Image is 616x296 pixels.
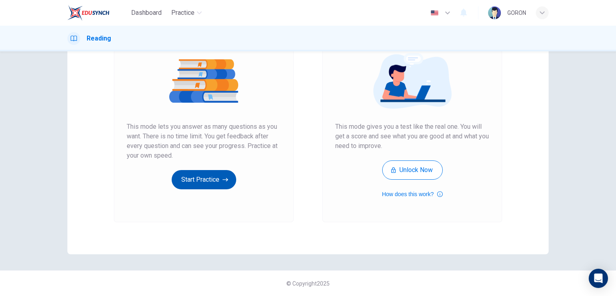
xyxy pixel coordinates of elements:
[382,160,443,180] button: Unlock Now
[67,5,109,21] img: EduSynch logo
[168,6,205,20] button: Practice
[172,170,236,189] button: Start Practice
[127,122,281,160] span: This mode lets you answer as many questions as you want. There is no time limit. You get feedback...
[128,6,165,20] button: Dashboard
[87,34,111,43] h1: Reading
[589,269,608,288] div: Open Intercom Messenger
[131,8,162,18] span: Dashboard
[286,280,330,287] span: © Copyright 2025
[67,5,128,21] a: EduSynch logo
[507,8,526,18] div: GORON
[488,6,501,19] img: Profile picture
[430,10,440,16] img: en
[171,8,195,18] span: Practice
[335,122,489,151] span: This mode gives you a test like the real one. You will get a score and see what you are good at a...
[382,189,442,199] button: How does this work?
